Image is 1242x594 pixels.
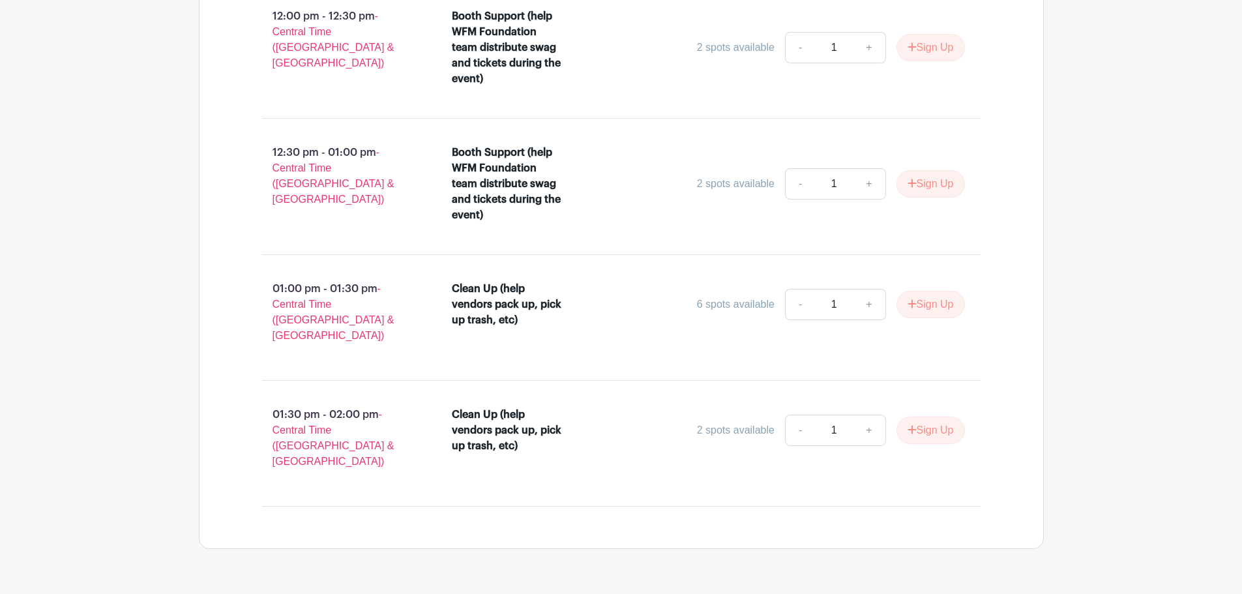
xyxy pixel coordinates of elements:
[452,281,565,328] div: Clean Up (help vendors pack up, pick up trash, etc)
[273,283,394,341] span: - Central Time ([GEOGRAPHIC_DATA] & [GEOGRAPHIC_DATA])
[785,32,815,63] a: -
[273,147,394,205] span: - Central Time ([GEOGRAPHIC_DATA] & [GEOGRAPHIC_DATA])
[853,32,885,63] a: +
[896,34,965,61] button: Sign Up
[896,417,965,444] button: Sign Up
[241,3,432,76] p: 12:00 pm - 12:30 pm
[452,8,565,87] div: Booth Support (help WFM Foundation team distribute swag and tickets during the event)
[785,289,815,320] a: -
[853,289,885,320] a: +
[452,407,565,454] div: Clean Up (help vendors pack up, pick up trash, etc)
[896,291,965,318] button: Sign Up
[853,415,885,446] a: +
[785,415,815,446] a: -
[241,140,432,213] p: 12:30 pm - 01:00 pm
[697,176,775,192] div: 2 spots available
[853,168,885,200] a: +
[452,145,565,223] div: Booth Support (help WFM Foundation team distribute swag and tickets during the event)
[273,409,394,467] span: - Central Time ([GEOGRAPHIC_DATA] & [GEOGRAPHIC_DATA])
[785,168,815,200] a: -
[273,10,394,68] span: - Central Time ([GEOGRAPHIC_DATA] & [GEOGRAPHIC_DATA])
[697,40,775,55] div: 2 spots available
[241,402,432,475] p: 01:30 pm - 02:00 pm
[241,276,432,349] p: 01:00 pm - 01:30 pm
[697,297,775,312] div: 6 spots available
[697,423,775,438] div: 2 spots available
[896,170,965,198] button: Sign Up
